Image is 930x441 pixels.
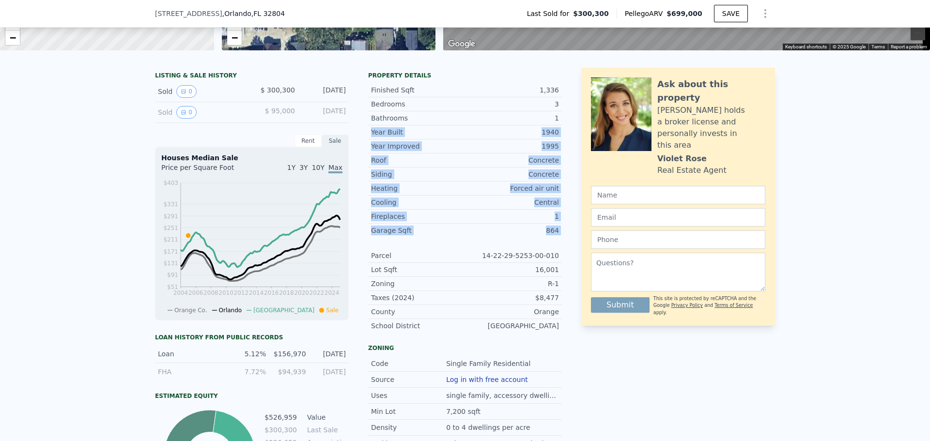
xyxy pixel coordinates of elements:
[591,230,765,249] input: Phone
[671,303,703,308] a: Privacy Policy
[465,141,559,151] div: 1995
[465,85,559,95] div: 1,336
[465,198,559,207] div: Central
[163,201,178,208] tspan: $331
[167,272,178,278] tspan: $91
[465,293,559,303] div: $8,477
[218,289,233,296] tspan: 2010
[265,107,295,115] span: $ 95,000
[446,423,532,432] div: 0 to 4 dwellings per acre
[371,279,465,289] div: Zoning
[368,344,562,352] div: Zoning
[188,289,203,296] tspan: 2006
[158,106,244,119] div: Sold
[891,44,927,49] a: Report a problem
[167,284,178,290] tspan: $51
[465,307,559,317] div: Orange
[653,295,765,316] div: This site is protected by reCAPTCHA and the Google and apply.
[249,289,264,296] tspan: 2014
[253,307,314,314] span: [GEOGRAPHIC_DATA]
[312,164,325,171] span: 10Y
[756,4,775,23] button: Show Options
[371,423,446,432] div: Density
[264,425,297,435] td: $300,300
[279,289,294,296] tspan: 2018
[446,38,478,50] a: Open this area in Google Maps (opens a new window)
[176,106,197,119] button: View historical data
[272,367,306,377] div: $94,939
[163,248,178,255] tspan: $171
[287,164,295,171] span: 1Y
[371,99,465,109] div: Bedrooms
[714,303,753,308] a: Terms of Service
[232,349,266,359] div: 5.12%
[465,226,559,235] div: 864
[465,279,559,289] div: R-1
[312,367,346,377] div: [DATE]
[371,407,446,416] div: Min Lot
[371,307,465,317] div: County
[5,30,20,45] a: Zoom out
[227,30,242,45] a: Zoom out
[465,169,559,179] div: Concrete
[465,212,559,221] div: 1
[527,9,573,18] span: Last Sold for
[446,38,478,50] img: Google
[155,334,349,341] div: Loan history from public records
[371,113,465,123] div: Bathrooms
[465,127,559,137] div: 1940
[657,165,727,176] div: Real Estate Agent
[155,72,349,81] div: LISTING & SALE HISTORY
[328,164,342,173] span: Max
[446,376,528,383] button: Log in with free account
[231,31,237,44] span: −
[234,289,249,296] tspan: 2012
[322,135,349,147] div: Sale
[465,265,559,274] div: 16,001
[155,392,349,400] div: Estimated Equity
[163,236,178,243] tspan: $211
[371,321,465,331] div: School District
[657,77,765,105] div: Ask about this property
[785,44,827,50] button: Keyboard shortcuts
[326,307,339,314] span: Sale
[371,391,446,400] div: Uses
[591,297,650,313] button: Submit
[714,5,748,22] button: SAVE
[446,359,532,368] div: Single Family Residential
[158,367,226,377] div: FHA
[303,85,346,98] div: [DATE]
[591,208,765,227] input: Email
[294,135,322,147] div: Rent
[305,412,349,423] td: Value
[158,349,226,359] div: Loan
[176,85,197,98] button: View historical data
[446,391,559,400] div: single family, accessory dwelling
[219,307,242,314] span: Orlando
[371,375,446,384] div: Source
[174,307,207,314] span: Orange Co.
[261,86,295,94] span: $ 300,300
[465,183,559,193] div: Forced air unit
[625,9,667,18] span: Pellego ARV
[163,225,178,231] tspan: $251
[371,169,465,179] div: Siding
[591,186,765,204] input: Name
[371,183,465,193] div: Heating
[303,106,346,119] div: [DATE]
[155,9,222,18] span: [STREET_ADDRESS]
[371,251,465,260] div: Parcel
[264,412,297,423] td: $526,959
[312,349,346,359] div: [DATE]
[465,113,559,123] div: 1
[222,9,285,18] span: , Orlando
[299,164,308,171] span: 3Y
[371,155,465,165] div: Roof
[371,127,465,137] div: Year Built
[465,99,559,109] div: 3
[666,10,702,17] span: $699,000
[371,293,465,303] div: Taxes (2024)
[161,153,342,163] div: Houses Median Sale
[158,85,244,98] div: Sold
[203,289,218,296] tspan: 2008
